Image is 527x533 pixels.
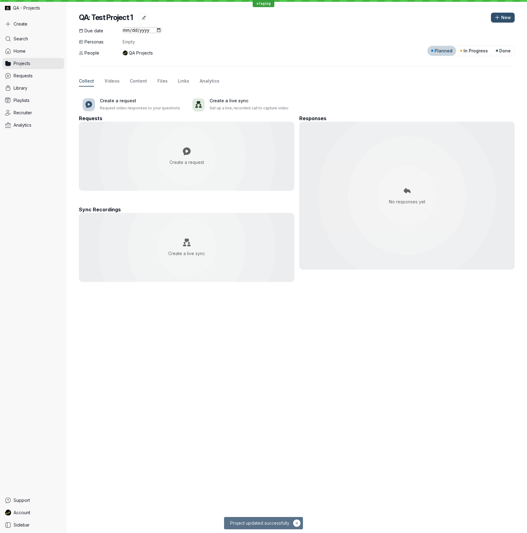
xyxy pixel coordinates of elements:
span: Empty [123,39,161,45]
a: Playlists [2,95,64,106]
span: Playlists [14,97,30,104]
span: Library [14,85,27,91]
span: Analytics [200,78,219,84]
span: Analytics [14,122,31,128]
span: Files [157,78,168,84]
span: Create [14,21,27,27]
span: Account [14,510,30,516]
a: Library [2,83,64,94]
img: QA Projects avatar [123,51,128,55]
span: Due date [84,28,103,34]
button: Create [2,18,64,30]
span: Support [14,497,30,503]
span: New [501,14,511,21]
a: Requests [2,70,64,81]
span: In Progress [464,48,488,54]
img: QA Projects avatar [5,510,11,516]
h3: Requests [79,115,294,122]
span: Links [178,78,189,84]
a: Home [2,46,64,57]
span: Project updated successfully [229,520,293,526]
span: Sidebar [14,522,30,528]
h3: Create a live sync [210,98,288,104]
p: Request video responses to your questions [100,105,180,111]
p: Set up a live, recorded call to capture video [210,105,288,111]
span: People [84,50,99,56]
a: Projects [2,58,64,69]
span: Planned [435,48,452,54]
span: Home [14,48,26,54]
div: QA - Projects [2,2,64,14]
span: QA Projects [129,50,153,56]
span: Recruiter [14,110,32,116]
span: Personas [84,39,104,45]
a: Analytics [2,120,64,131]
a: Recruiter [2,107,64,118]
img: QA - Projects avatar [5,5,10,11]
span: Requests [14,73,33,79]
span: Search [14,36,28,42]
a: Support [2,495,64,506]
span: Create a request [170,159,204,165]
span: Create a live sync [168,250,205,257]
button: New [491,13,515,22]
a: QA Projects avatarAccount [2,507,64,518]
span: Done [499,48,511,54]
span: Projects [14,60,30,67]
span: Content [130,78,147,84]
button: Hide notification [293,519,300,527]
span: Collect [79,78,94,84]
span: QA - Projects [13,5,40,11]
h3: Create a request [100,98,180,104]
span: No responses yet [389,199,425,205]
a: Search [2,33,64,44]
button: Create a live sync [79,213,294,282]
a: Sidebar [2,519,64,531]
h3: Sync Recordings [79,206,294,213]
span: Videos [104,78,120,84]
h2: QA: Test Project 1 [79,13,133,22]
button: Create a request [79,122,294,191]
h3: Responses [299,115,515,122]
button: Edit project name [139,13,149,23]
